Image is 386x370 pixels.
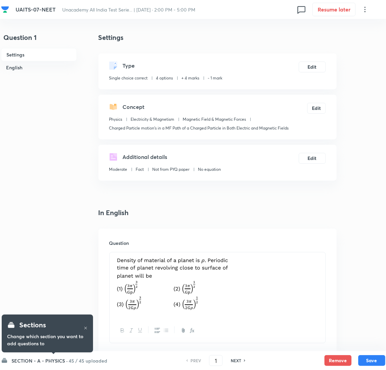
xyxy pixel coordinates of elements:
[198,166,221,172] p: No equation
[109,153,117,161] img: questionDetails.svg
[123,153,167,161] h5: Additional details
[1,32,77,48] h4: Question 1
[183,116,246,122] p: Magnetic Field & Magnetic Forces
[1,61,77,74] h6: English
[98,32,337,43] h4: Settings
[156,75,173,81] p: 4 options
[312,3,356,16] button: Resume later
[358,355,385,366] button: Save
[299,153,326,164] button: Edit
[16,6,55,13] span: UAITS-07-NEET
[208,75,223,81] p: - 1 mark
[324,355,351,366] button: Remove
[109,103,117,111] img: questionConcept.svg
[123,62,135,70] h5: Type
[299,62,326,72] button: Edit
[307,103,325,114] button: Edit
[182,75,200,81] p: + 4 marks
[190,357,201,364] h6: PREV
[109,75,148,81] p: Single choice correct
[109,239,326,247] h6: Question
[115,256,229,312] img: 04-10-25-07:10:05-AM
[231,357,241,364] h6: NEXT
[1,5,9,14] img: Company Logo
[12,357,68,364] h6: SECTION - A - PHYSICS ·
[109,125,289,131] p: Charged Particle motion's in a MF Path of a Charged Particle in Both Electric and Magnetic Fields
[109,116,122,122] p: Physics
[1,5,10,14] a: Company Logo
[131,116,175,122] p: Electricity & Magnetism
[109,166,128,172] p: Moderate
[1,48,77,61] h6: Settings
[109,62,117,70] img: questionType.svg
[98,208,337,218] h4: In English
[7,333,88,347] h6: Change which section you want to add questions to
[153,166,190,172] p: Not from PYQ paper
[69,357,108,364] h6: 45 / 45 uploaded
[19,320,46,330] h4: Sections
[123,103,145,111] h5: Concept
[62,6,195,13] span: Unacademy All India Test Serie... | [DATE] · 2:00 PM - 5:00 PM
[136,166,144,172] p: Fact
